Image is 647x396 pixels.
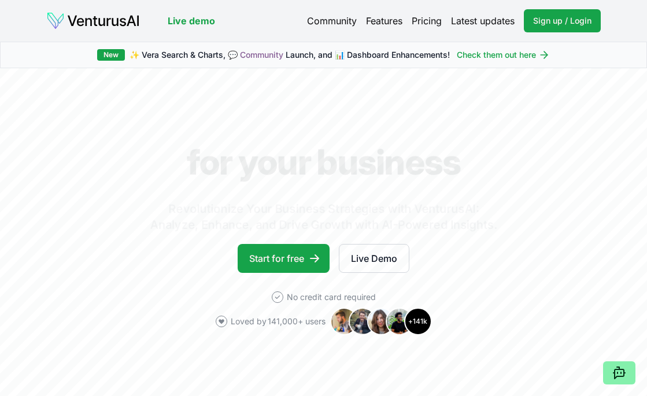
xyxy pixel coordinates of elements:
[349,308,376,335] img: Avatar 2
[451,14,515,28] a: Latest updates
[386,308,413,335] img: Avatar 4
[412,14,442,28] a: Pricing
[46,12,140,30] img: logo
[307,14,357,28] a: Community
[457,49,550,61] a: Check them out here
[168,14,215,28] a: Live demo
[240,50,283,60] a: Community
[97,49,125,61] div: New
[366,14,402,28] a: Features
[367,308,395,335] img: Avatar 3
[238,244,330,273] a: Start for free
[524,9,601,32] a: Sign up / Login
[330,308,358,335] img: Avatar 1
[339,244,409,273] a: Live Demo
[130,49,450,61] span: ✨ Vera Search & Charts, 💬 Launch, and 📊 Dashboard Enhancements!
[533,15,591,27] span: Sign up / Login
